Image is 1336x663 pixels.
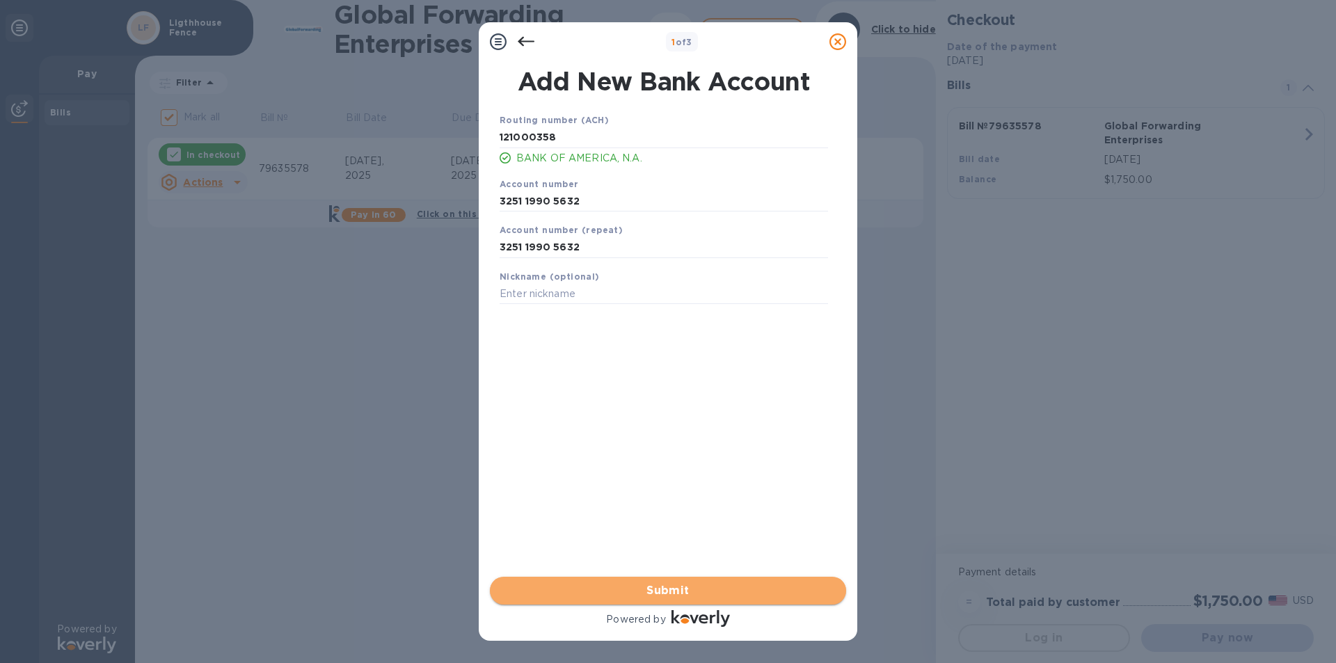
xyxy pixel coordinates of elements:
button: Submit [490,577,846,605]
span: Submit [501,582,835,599]
p: Powered by [606,612,665,627]
span: 1 [671,37,675,47]
b: Nickname (optional) [500,271,600,282]
img: Logo [671,610,730,627]
p: BANK OF AMERICA, N.A. [516,151,828,166]
b: Account number (repeat) [500,225,623,235]
b: of 3 [671,37,692,47]
input: Enter routing number [500,127,828,148]
input: Enter account number [500,191,828,211]
input: Enter nickname [500,284,828,305]
h1: Add New Bank Account [491,67,836,96]
input: Enter account number [500,237,828,258]
b: Routing number (ACH) [500,115,609,125]
b: Account number [500,179,579,189]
